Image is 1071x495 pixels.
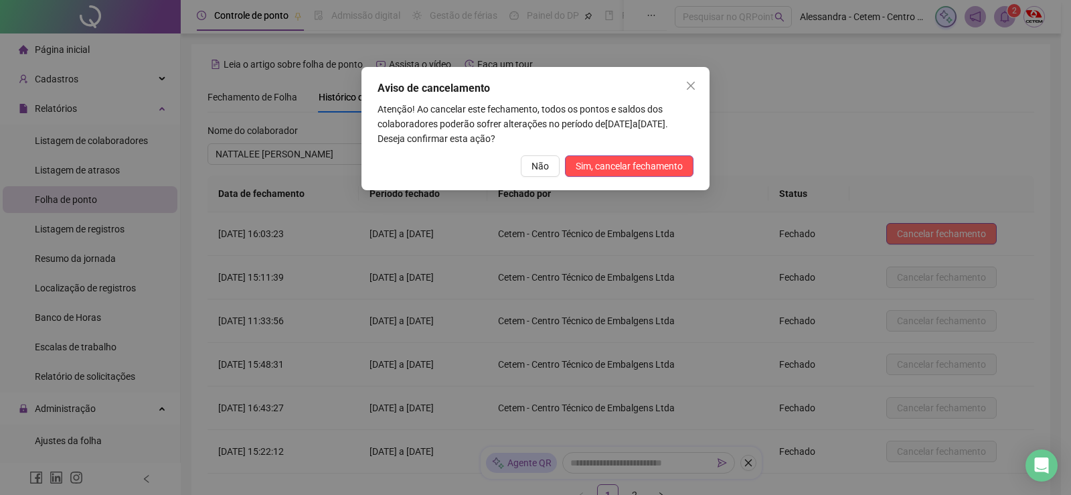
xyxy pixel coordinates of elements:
div: Open Intercom Messenger [1025,449,1058,482]
span: Sim, cancelar fechamento [576,159,683,173]
span: Aviso de cancelamento [378,82,490,94]
button: Close [680,75,702,96]
span: Atenção! Ao cancelar este fechamento, todos os pontos e saldos dos colaboradores poderão sofrer a... [378,104,663,129]
button: Não [521,155,560,177]
button: Sim, cancelar fechamento [565,155,693,177]
span: Não [531,159,549,173]
span: close [685,80,696,91]
p: [DATE] a [DATE] [378,102,693,146]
